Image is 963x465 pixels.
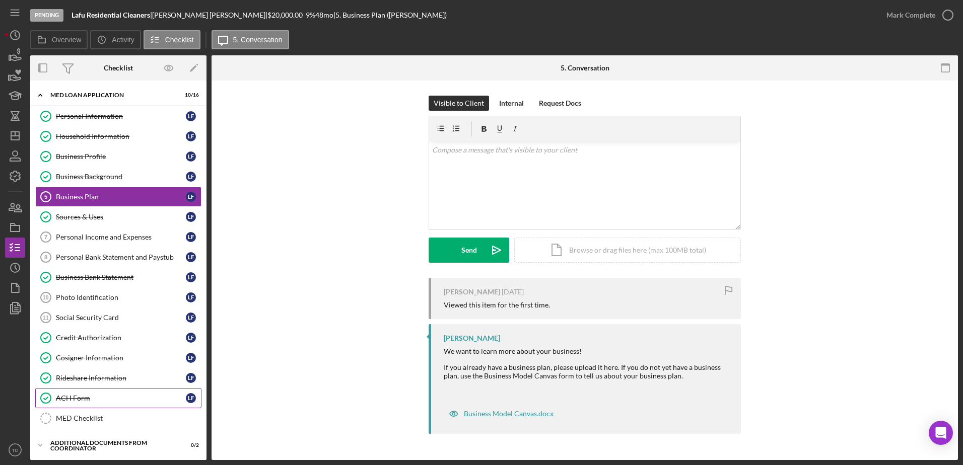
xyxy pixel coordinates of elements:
[444,301,550,309] div: Viewed this item for the first time.
[56,132,186,140] div: Household Information
[315,11,333,19] div: 48 mo
[429,96,489,111] button: Visible to Client
[186,333,196,343] div: L F
[444,288,500,296] div: [PERSON_NAME]
[186,131,196,141] div: L F
[56,314,186,322] div: Social Security Card
[56,374,186,382] div: Rideshare Information
[56,273,186,281] div: Business Bank Statement
[35,307,201,328] a: 11Social Security CardLF
[152,11,267,19] div: [PERSON_NAME] [PERSON_NAME] |
[444,334,500,342] div: [PERSON_NAME]
[30,9,63,22] div: Pending
[434,96,484,111] div: Visible to Client
[35,348,201,368] a: Cosigner InformationLF
[534,96,586,111] button: Request Docs
[56,394,186,402] div: ACH Form
[333,11,447,19] div: | 5. Business Plan ([PERSON_NAME])
[186,172,196,182] div: L F
[929,421,953,445] div: Open Intercom Messenger
[561,64,609,72] div: 5. Conversation
[144,30,200,49] button: Checklist
[186,292,196,302] div: L F
[186,313,196,323] div: L F
[35,227,201,247] a: 7Personal Income and ExpensesLF
[56,112,186,120] div: Personal Information
[72,11,150,19] b: Lafu Residential Cleaners
[886,5,935,25] div: Mark Complete
[90,30,141,49] button: Activity
[30,30,88,49] button: Overview
[186,252,196,262] div: L F
[444,404,559,424] button: Business Model Canvas.docx
[165,36,194,44] label: Checklist
[56,334,186,342] div: Credit Authorization
[35,187,201,207] a: 5Business PlanLF
[104,64,133,72] div: Checklist
[186,151,196,162] div: L F
[50,92,174,98] div: MED Loan Application
[499,96,524,111] div: Internal
[35,287,201,307] a: 10Photo IdentificationLF
[35,126,201,146] a: Household InformationLF
[35,368,201,388] a: Rideshare InformationLF
[5,440,25,460] button: TD
[35,267,201,287] a: Business Bank StatementLF
[186,111,196,121] div: L F
[44,194,47,200] tspan: 5
[186,232,196,242] div: L F
[212,30,289,49] button: 5. Conversation
[306,11,315,19] div: 9 %
[56,193,186,201] div: Business Plan
[233,36,283,44] label: 5. Conversation
[42,294,48,300] tspan: 10
[56,173,186,181] div: Business Background
[186,373,196,383] div: L F
[12,447,19,453] text: TD
[56,213,186,221] div: Sources & Uses
[876,5,958,25] button: Mark Complete
[72,11,152,19] div: |
[44,234,47,240] tspan: 7
[181,442,199,448] div: 0 / 2
[267,11,306,19] div: $20,000.00
[35,106,201,126] a: Personal InformationLF
[56,253,186,261] div: Personal Bank Statement and Paystub
[56,152,186,161] div: Business Profile
[444,347,731,379] div: We want to learn more about your business! If you already have a business plan, please upload it ...
[35,247,201,267] a: 8Personal Bank Statement and PaystubLF
[186,212,196,222] div: L F
[429,238,509,263] button: Send
[112,36,134,44] label: Activity
[52,36,81,44] label: Overview
[539,96,581,111] div: Request Docs
[56,293,186,301] div: Photo Identification
[186,192,196,202] div: L F
[461,238,477,263] div: Send
[494,96,529,111] button: Internal
[502,288,524,296] time: 2025-05-20 15:30
[186,272,196,282] div: L F
[56,233,186,241] div: Personal Income and Expenses
[186,353,196,363] div: L F
[35,146,201,167] a: Business ProfileLF
[42,315,48,321] tspan: 11
[44,254,47,260] tspan: 8
[35,167,201,187] a: Business BackgroundLF
[35,207,201,227] a: Sources & UsesLF
[35,388,201,408] a: ACH FormLF
[56,354,186,362] div: Cosigner Information
[35,408,201,428] a: MED Checklist
[50,440,174,451] div: Additional Documents from Coordinator
[35,328,201,348] a: Credit AuthorizationLF
[56,414,201,422] div: MED Checklist
[181,92,199,98] div: 10 / 16
[186,393,196,403] div: L F
[464,410,554,418] div: Business Model Canvas.docx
